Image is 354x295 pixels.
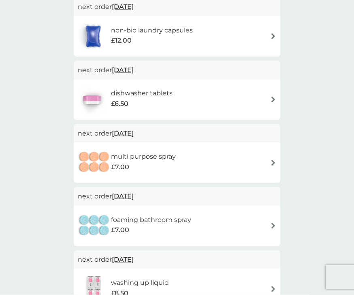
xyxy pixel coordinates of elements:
p: next order [78,191,276,202]
img: dishwasher tablets [78,86,106,114]
img: arrow right [270,286,276,292]
img: arrow right [270,33,276,39]
span: £7.00 [111,162,129,172]
p: next order [78,65,276,75]
span: [DATE] [112,62,134,78]
img: non-bio laundry capsules [78,22,109,51]
span: [DATE] [112,188,134,204]
h6: non-bio laundry capsules [111,25,193,36]
img: arrow right [270,97,276,103]
h6: dishwasher tablets [111,88,173,99]
p: next order [78,2,276,12]
span: [DATE] [112,125,134,141]
img: arrow right [270,223,276,229]
span: £7.00 [111,225,129,235]
h6: washing up liquid [111,278,169,288]
p: next order [78,254,276,265]
p: next order [78,128,276,139]
h6: multi purpose spray [111,151,176,162]
img: multi purpose spray [78,149,111,177]
span: £12.00 [111,35,132,46]
span: £6.50 [111,99,128,109]
h6: foaming bathroom spray [111,215,191,225]
img: arrow right [270,160,276,166]
img: foaming bathroom spray [78,212,111,240]
span: [DATE] [112,252,134,267]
